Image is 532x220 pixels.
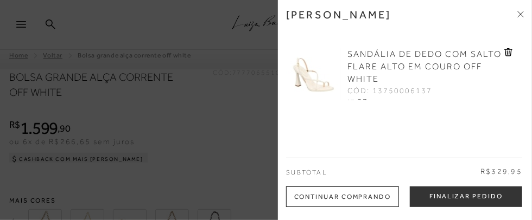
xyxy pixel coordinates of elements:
span: R$329,95 [480,166,522,177]
span: 37 [357,97,368,106]
span: Subtotal [286,169,327,176]
button: Finalizar Pedido [410,186,522,207]
a: SANDÁLIA DE DEDO COM SALTO FLARE ALTO EM COURO OFF WHITE [347,48,502,86]
span: SANDÁLIA DE DEDO COM SALTO FLARE ALTO EM COURO OFF WHITE [347,49,502,84]
div: Continuar Comprando [286,186,399,207]
h3: [PERSON_NAME] [286,8,391,21]
span: Nº: [347,98,356,106]
span: CÓD: 13750006137 [347,86,432,96]
img: SANDÁLIA DE DEDO COM SALTO FLARE ALTO EM COURO OFF WHITE [286,48,340,102]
